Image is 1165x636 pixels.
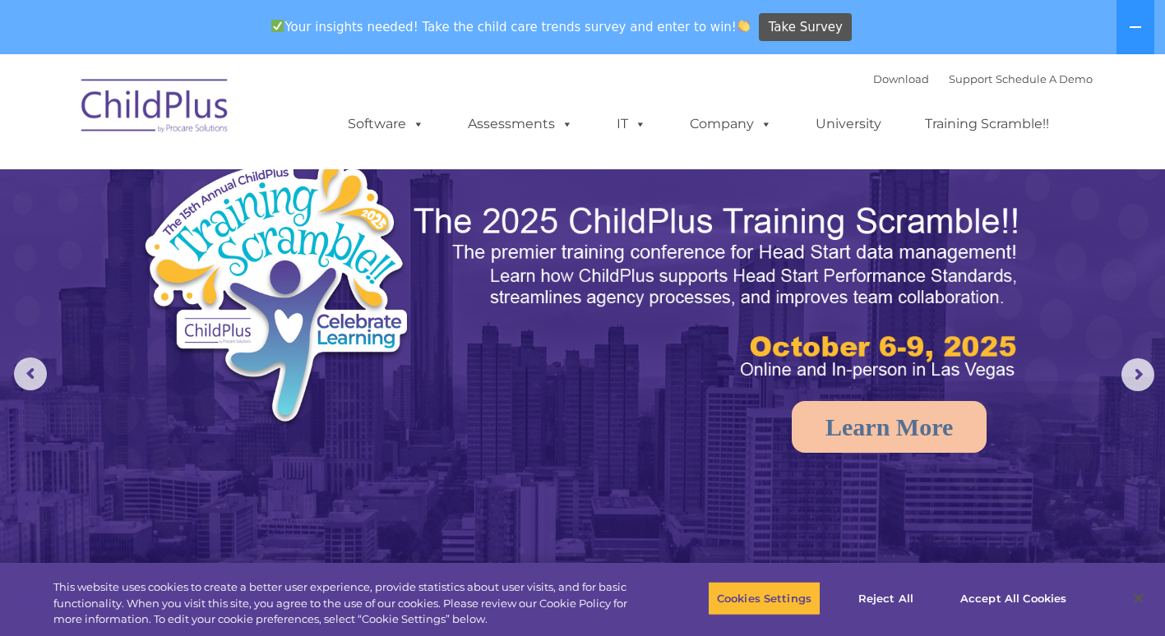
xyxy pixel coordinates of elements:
a: University [799,108,898,141]
a: Learn More [792,401,987,453]
a: Company [673,108,788,141]
span: Take Survey [769,13,843,42]
font: | [873,72,1093,85]
button: Cookies Settings [708,581,821,615]
a: Download [873,72,929,85]
span: Your insights needed! Take the child care trends survey and enter to win! [265,11,757,43]
span: Phone number [229,176,298,188]
a: Assessments [451,108,589,141]
a: Schedule A Demo [996,72,1093,85]
button: Close [1121,580,1157,616]
a: Support [949,72,992,85]
button: Reject All [834,581,937,615]
button: Accept All Cookies [951,581,1075,615]
a: Training Scramble!! [908,108,1066,141]
a: Take Survey [759,13,852,42]
a: IT [600,108,663,141]
a: Software [331,108,441,141]
img: 👏 [737,20,750,32]
div: This website uses cookies to create a better user experience, provide statistics about user visit... [53,579,640,628]
img: ✅ [271,20,284,32]
span: Last name [229,108,279,121]
img: ChildPlus by Procare Solutions [73,67,238,150]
